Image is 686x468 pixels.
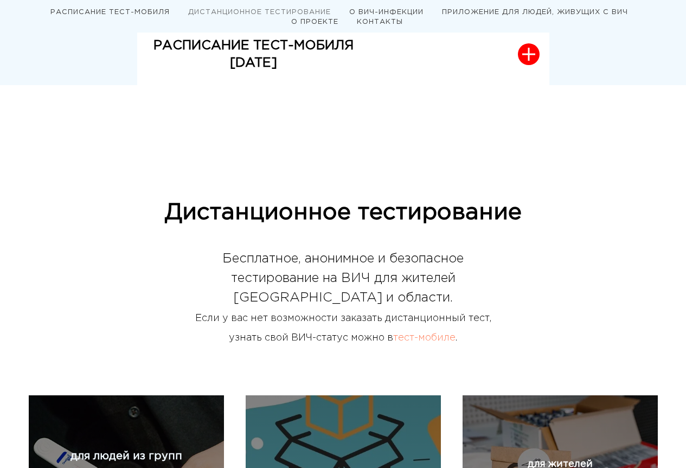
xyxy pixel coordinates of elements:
span: . [456,334,457,342]
a: тест-мобиле [393,334,456,342]
button: РАСПИСАНИЕ ТЕСТ-МОБИЛЯ[DATE] [137,23,549,86]
a: РАСПИСАНИЕ ТЕСТ-МОБИЛЯ [50,9,170,15]
p: [DATE] [153,54,354,72]
a: КОНТАКТЫ [357,19,403,25]
span: Бесплатное, анонимное и безопасное тестирование на ВИЧ для жителей [GEOGRAPHIC_DATA] и области. [222,253,464,304]
a: О ВИЧ-ИНФЕКЦИИ [349,9,424,15]
a: О ПРОЕКТЕ [291,19,338,25]
strong: РАСПИСАНИЕ ТЕСТ-МОБИЛЯ [153,40,354,52]
span: Если у вас нет возможности заказать дистанционный тест, узнать свой ВИЧ-статус можно в [195,314,491,342]
a: ПРИЛОЖЕНИЕ ДЛЯ ЛЮДЕЙ, ЖИВУЩИХ С ВИЧ [442,9,628,15]
a: ДИСТАНЦИОННОЕ ТЕСТИРОВАНИЕ [188,9,331,15]
span: Дистанционное тестирование [165,202,522,223]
